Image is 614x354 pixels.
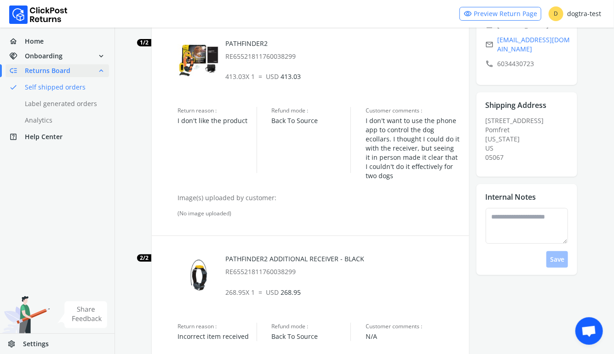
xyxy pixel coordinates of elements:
span: email [486,38,494,51]
div: (No image uploaded) [178,210,460,217]
div: Pomfret [486,125,574,135]
p: RE65521811760038299 [225,52,459,61]
span: handshake [9,50,25,62]
span: 1/2 [137,39,151,46]
img: row_image [178,39,220,81]
div: US [486,144,574,153]
span: Back To Source [272,116,351,125]
span: Return reason : [178,323,257,330]
span: Incorrect item received [178,332,257,341]
span: Help Center [25,132,63,141]
a: Analytics [6,114,120,127]
span: 2/2 [137,254,151,262]
span: Return reason : [178,107,257,114]
a: doneSelf shipped orders [6,81,120,94]
span: USD [266,72,279,81]
span: 268.95 [266,288,301,297]
span: done [9,81,17,94]
span: Customer comments : [366,107,460,114]
span: I don't want to use the phone app to control the dog ecollars. I thought I could do it with the r... [366,116,460,180]
span: Settings [23,339,49,348]
p: 6034430723 [486,57,574,70]
a: visibilityPreview Return Page [459,7,541,21]
p: Shipping Address [486,100,547,111]
img: Logo [9,6,68,24]
button: Save [546,251,568,268]
span: visibility [464,7,472,20]
p: RE65521811760038299 [225,267,459,276]
span: low_priority [9,64,25,77]
span: = [258,288,262,297]
span: Returns Board [25,66,70,75]
span: USD [266,288,279,297]
span: settings [7,337,23,350]
span: N/A [366,332,460,341]
span: = [258,72,262,81]
p: 268.95 X 1 [225,288,459,297]
span: I don't like the product [178,116,257,125]
img: share feedback [57,301,108,328]
span: Refund mode : [272,107,351,114]
span: home [9,35,25,48]
div: [US_STATE] [486,135,574,144]
span: help_center [9,130,25,143]
span: 413.03 [266,72,301,81]
div: dogtra-test [549,6,601,21]
span: Onboarding [25,51,63,61]
span: Refund mode : [272,323,351,330]
div: Open chat [575,317,603,345]
div: PATHFINDER2 [225,39,459,61]
span: call [486,57,494,70]
p: Internal Notes [486,191,536,202]
span: D [549,6,563,21]
span: expand_more [97,50,105,62]
span: Back To Source [272,332,351,341]
a: Label generated orders [6,97,120,110]
p: Image(s) uploaded by customer: [178,193,460,202]
span: Customer comments : [366,323,460,330]
a: email[EMAIL_ADDRESS][DOMAIN_NAME] [486,35,574,54]
a: homeHome [6,35,109,48]
a: help_centerHelp Center [6,130,109,143]
div: 05067 [486,153,574,162]
p: 413.03 X 1 [225,72,459,81]
img: row_image [178,254,220,297]
div: [STREET_ADDRESS] [486,116,574,162]
div: PATHFINDER2 ADDITIONAL RECEIVER - BLACK [225,254,459,276]
span: Home [25,37,44,46]
span: expand_less [97,64,105,77]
